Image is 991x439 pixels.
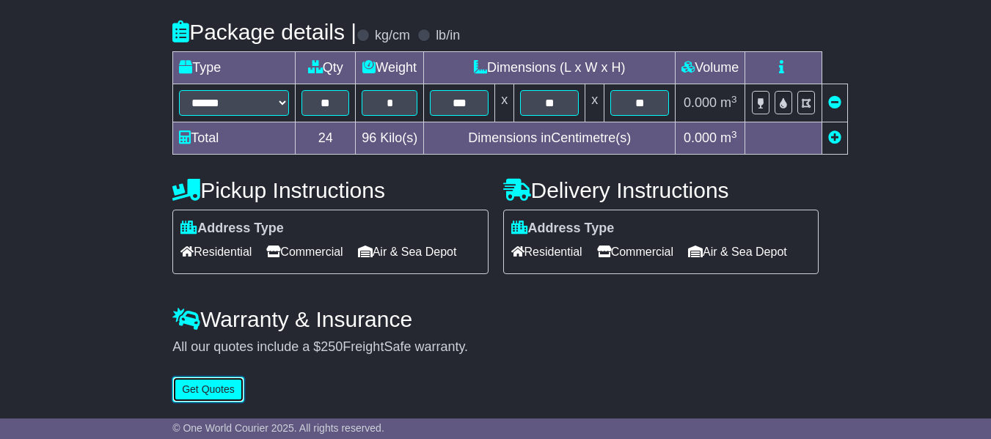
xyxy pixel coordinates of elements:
[597,240,673,263] span: Commercial
[296,52,356,84] td: Qty
[585,84,604,122] td: x
[180,240,252,263] span: Residential
[356,122,424,155] td: Kilo(s)
[296,122,356,155] td: 24
[688,240,787,263] span: Air & Sea Depot
[172,307,819,331] h4: Warranty & Insurance
[172,422,384,434] span: © One World Courier 2025. All rights reserved.
[495,84,514,122] td: x
[720,130,737,145] span: m
[828,130,841,145] a: Add new item
[731,94,737,105] sup: 3
[358,240,457,263] span: Air & Sea Depot
[424,122,676,155] td: Dimensions in Centimetre(s)
[172,377,244,402] button: Get Quotes
[731,129,737,140] sup: 3
[511,221,615,237] label: Address Type
[684,130,717,145] span: 0.000
[828,95,841,110] a: Remove this item
[375,28,410,44] label: kg/cm
[362,130,376,145] span: 96
[503,178,819,202] h4: Delivery Instructions
[436,28,460,44] label: lb/in
[172,178,488,202] h4: Pickup Instructions
[720,95,737,110] span: m
[356,52,424,84] td: Weight
[180,221,284,237] label: Address Type
[172,20,356,44] h4: Package details |
[684,95,717,110] span: 0.000
[321,339,343,354] span: 250
[173,52,296,84] td: Type
[676,52,745,84] td: Volume
[511,240,582,263] span: Residential
[172,339,819,355] div: All our quotes include a $ FreightSafe warranty.
[266,240,343,263] span: Commercial
[424,52,676,84] td: Dimensions (L x W x H)
[173,122,296,155] td: Total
